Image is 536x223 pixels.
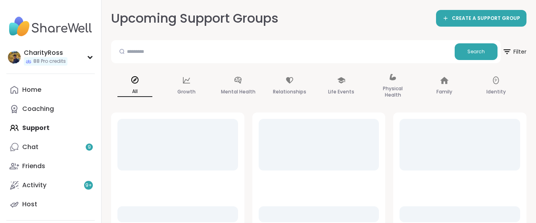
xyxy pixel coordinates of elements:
[273,87,306,97] p: Relationships
[6,138,95,157] a: Chat9
[6,80,95,99] a: Home
[24,48,67,57] div: CharityRoss
[6,176,95,195] a: Activity9+
[486,87,506,97] p: Identity
[502,42,526,61] span: Filter
[502,40,526,63] button: Filter
[436,10,526,27] a: CREATE A SUPPORT GROUP
[455,43,498,60] button: Search
[85,182,92,189] span: 9 +
[22,162,45,171] div: Friends
[375,84,410,100] p: Physical Health
[452,15,520,22] span: CREATE A SUPPORT GROUP
[221,87,256,97] p: Mental Health
[22,105,54,113] div: Coaching
[6,157,95,176] a: Friends
[22,181,46,190] div: Activity
[22,143,38,151] div: Chat
[117,87,152,97] p: All
[467,48,485,55] span: Search
[6,13,95,41] img: ShareWell Nav Logo
[111,10,279,27] h2: Upcoming Support Groups
[22,85,41,94] div: Home
[436,87,452,97] p: Family
[22,200,37,209] div: Host
[328,87,354,97] p: Life Events
[8,51,21,64] img: CharityRoss
[88,144,91,151] span: 9
[177,87,196,97] p: Growth
[6,99,95,118] a: Coaching
[6,195,95,214] a: Host
[33,58,66,65] span: 88 Pro credits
